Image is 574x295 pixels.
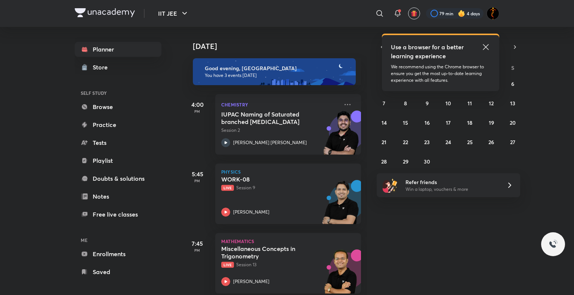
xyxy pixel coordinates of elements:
[182,100,212,109] h5: 4:00
[221,261,339,268] p: Session 13
[75,207,161,222] a: Free live classes
[221,176,314,183] h5: WORK-08
[221,245,314,260] h5: Miscellaneous Concepts in Trigonometry
[399,117,411,128] button: September 15, 2025
[426,100,429,107] abbr: September 9, 2025
[421,136,433,148] button: September 23, 2025
[182,178,212,183] p: PM
[378,97,390,109] button: September 7, 2025
[445,139,451,146] abbr: September 24, 2025
[75,234,161,246] h6: ME
[182,239,212,248] h5: 7:45
[403,158,408,165] abbr: September 29, 2025
[507,78,519,90] button: September 6, 2025
[75,117,161,132] a: Practice
[399,97,411,109] button: September 8, 2025
[221,111,314,125] h5: IUPAC Naming of Saturated branched Hydrocarbons
[507,136,519,148] button: September 27, 2025
[408,7,420,19] button: avatar
[405,178,497,186] h6: Refer friends
[378,155,390,167] button: September 28, 2025
[510,139,515,146] abbr: September 27, 2025
[382,139,386,146] abbr: September 21, 2025
[445,100,451,107] abbr: September 10, 2025
[446,119,451,126] abbr: September 17, 2025
[182,170,212,178] h5: 5:45
[467,100,472,107] abbr: September 11, 2025
[399,155,411,167] button: September 29, 2025
[489,100,494,107] abbr: September 12, 2025
[221,262,234,268] span: Live
[467,139,473,146] abbr: September 25, 2025
[442,136,454,148] button: September 24, 2025
[391,63,490,84] p: We recommend using the Chrome browser to ensure you get the most up-to-date learning experience w...
[507,97,519,109] button: September 13, 2025
[221,239,355,243] p: Mathematics
[424,158,430,165] abbr: September 30, 2025
[221,127,339,134] p: Session 2
[421,117,433,128] button: September 16, 2025
[485,136,497,148] button: September 26, 2025
[511,80,514,87] abbr: September 6, 2025
[75,246,161,261] a: Enrollments
[221,184,339,191] p: Session 9
[403,139,408,146] abbr: September 22, 2025
[425,119,430,126] abbr: September 16, 2025
[485,97,497,109] button: September 12, 2025
[182,248,212,252] p: PM
[75,42,161,57] a: Planner
[182,109,212,114] p: PM
[75,264,161,279] a: Saved
[154,6,194,21] button: IIT JEE
[221,170,355,174] p: Physics
[75,99,161,114] a: Browse
[75,87,161,99] h6: SELF STUDY
[378,117,390,128] button: September 14, 2025
[403,119,408,126] abbr: September 15, 2025
[320,180,361,232] img: unacademy
[458,10,465,17] img: streak
[510,119,516,126] abbr: September 20, 2025
[233,278,269,285] p: [PERSON_NAME]
[75,8,135,17] img: Company Logo
[511,64,514,71] abbr: Saturday
[464,97,476,109] button: September 11, 2025
[464,136,476,148] button: September 25, 2025
[404,100,407,107] abbr: September 8, 2025
[378,136,390,148] button: September 21, 2025
[383,100,385,107] abbr: September 7, 2025
[424,139,430,146] abbr: September 23, 2025
[391,43,465,60] h5: Use a browser for a better learning experience
[507,117,519,128] button: September 20, 2025
[485,117,497,128] button: September 19, 2025
[549,240,558,249] img: ttu
[421,97,433,109] button: September 9, 2025
[399,136,411,148] button: September 22, 2025
[464,117,476,128] button: September 18, 2025
[221,185,234,191] span: Live
[383,178,398,193] img: referral
[488,139,494,146] abbr: September 26, 2025
[75,135,161,150] a: Tests
[510,100,515,107] abbr: September 13, 2025
[75,153,161,168] a: Playlist
[193,42,368,51] h4: [DATE]
[489,119,494,126] abbr: September 19, 2025
[75,8,135,19] a: Company Logo
[75,171,161,186] a: Doubts & solutions
[75,189,161,204] a: Notes
[75,60,161,75] a: Store
[405,186,497,193] p: Win a laptop, vouchers & more
[382,119,387,126] abbr: September 14, 2025
[467,119,472,126] abbr: September 18, 2025
[320,111,361,162] img: unacademy
[193,58,356,85] img: evening
[233,139,307,146] p: [PERSON_NAME] [PERSON_NAME]
[205,65,349,72] h6: Good evening, [GEOGRAPHIC_DATA]
[442,117,454,128] button: September 17, 2025
[205,72,349,78] p: You have 3 events [DATE]
[93,63,112,72] div: Store
[487,7,499,20] img: Sarveshwar Jha
[381,158,387,165] abbr: September 28, 2025
[442,97,454,109] button: September 10, 2025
